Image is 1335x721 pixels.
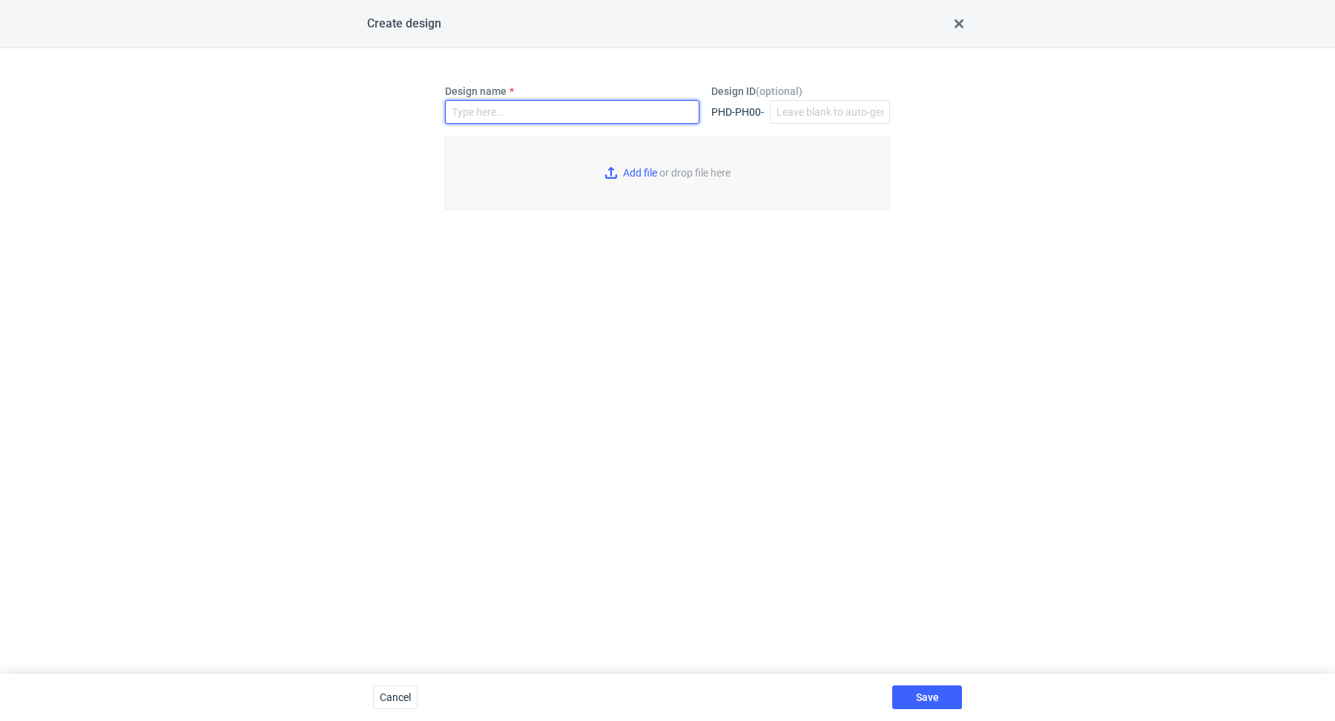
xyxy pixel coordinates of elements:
[770,100,890,124] input: Leave blank to auto-generate...
[711,84,802,99] label: Design ID
[756,85,802,97] span: ( optional )
[380,692,411,702] span: Cancel
[916,692,939,702] span: Save
[892,685,962,709] button: Save
[711,105,764,119] div: PHD-PH00-
[445,100,699,124] input: Type here...
[373,685,418,709] button: Cancel
[445,84,507,99] label: Design name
